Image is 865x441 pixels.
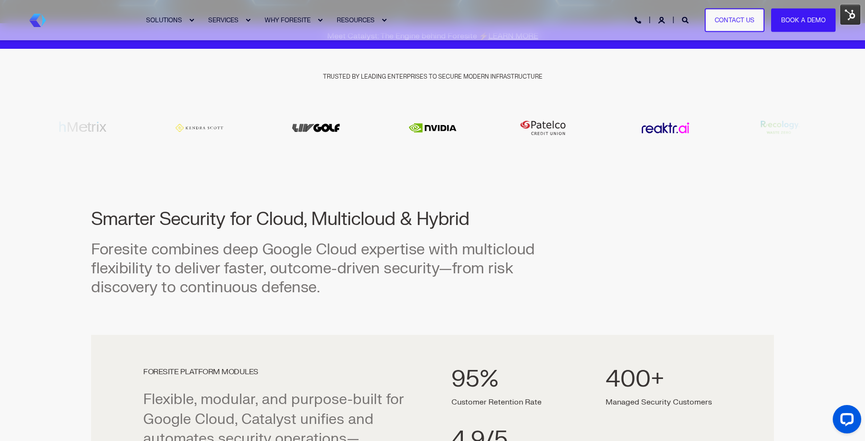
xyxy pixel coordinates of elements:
div: 95% [451,368,557,391]
img: Nvidia logo [385,114,480,142]
a: Contact Us [705,8,764,32]
a: Book a Demo [771,8,836,32]
img: Patelco Credit Union logo [501,114,596,142]
img: Reaktr.ai logo [618,114,713,142]
img: HubSpot Tools Menu Toggle [840,5,860,25]
div: Expand RESOURCES [381,18,387,23]
div: Expand SERVICES [245,18,251,23]
a: LEARN MORE [488,31,538,41]
a: Back to Home [29,14,46,27]
div: 15 / 20 [728,114,836,142]
img: Foresite brand mark, a hexagon shape of blues with a directional arrow to the right hand side [29,14,46,27]
div: 12 / 20 [379,114,486,142]
h4: FORESITE PLATFORM MODULES [143,368,414,376]
p: Managed Security Customers [606,398,712,406]
img: Liv Golf logo [268,114,363,142]
img: Recology logo [735,114,829,142]
div: 14 / 20 [612,114,719,142]
div: 400+ [606,368,712,391]
div: 11 / 20 [262,114,369,142]
span: Meet Catalyst: The Engine behind Foresite ⚡️ [327,31,538,41]
a: Open Search [682,16,690,24]
h3: Foresite combines deep Google Cloud expertise with multicloud flexibility to deliver faster, outc... [91,240,541,297]
iframe: LiveChat chat widget [825,401,865,441]
span: SOLUTIONS [146,16,182,24]
div: 13 / 20 [496,114,603,142]
h2: Smarter Security for Cloud, Multicloud & Hybrid [91,208,541,231]
p: Customer Retention Rate [451,398,557,406]
img: Kendra Scott logo [152,114,247,142]
span: WHY FORESITE [265,16,311,24]
div: 10 / 20 [146,114,253,142]
div: 9 / 20 [29,119,137,137]
span: TRUSTED BY LEADING ENTERPRISES TO SECURE MODERN INFRASTRUCTURE [323,73,543,81]
a: Login [658,16,667,24]
span: RESOURCES [337,16,375,24]
img: hMetrix logo [36,119,130,137]
div: Expand SOLUTIONS [189,18,194,23]
div: Expand WHY FORESITE [317,18,323,23]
